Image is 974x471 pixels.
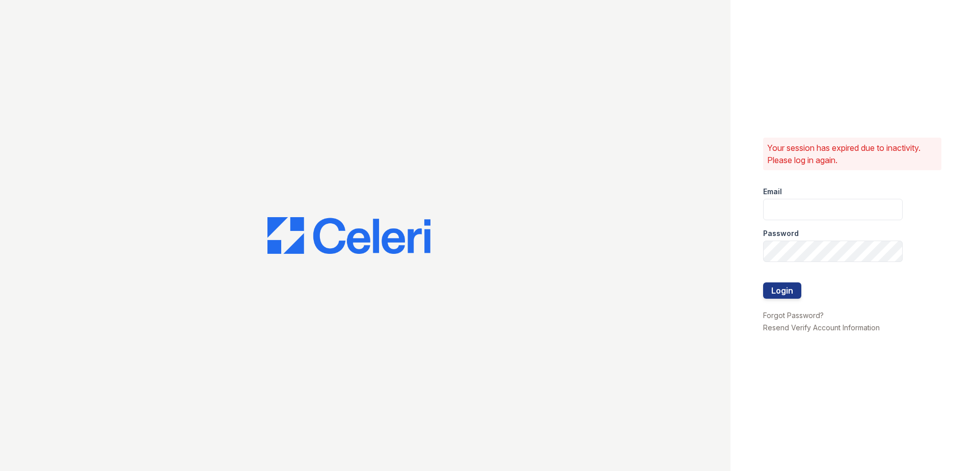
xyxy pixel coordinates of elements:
[267,217,430,254] img: CE_Logo_Blue-a8612792a0a2168367f1c8372b55b34899dd931a85d93a1a3d3e32e68fde9ad4.png
[763,228,799,239] label: Password
[763,187,782,197] label: Email
[767,142,937,166] p: Your session has expired due to inactivity. Please log in again.
[763,282,801,299] button: Login
[763,323,880,332] a: Resend Verify Account Information
[763,311,824,320] a: Forgot Password?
